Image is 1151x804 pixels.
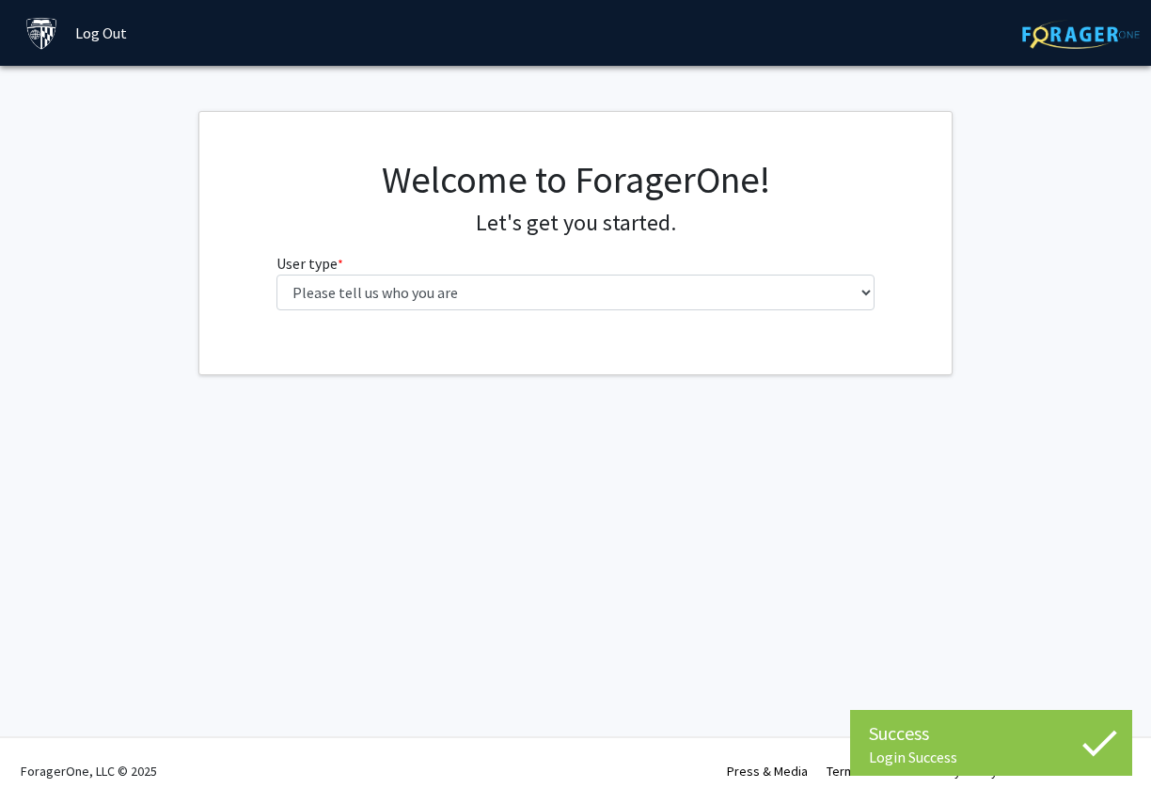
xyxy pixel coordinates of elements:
[869,748,1113,766] div: Login Success
[276,210,875,237] h4: Let's get you started.
[25,17,58,50] img: Johns Hopkins University Logo
[21,738,157,804] div: ForagerOne, LLC © 2025
[276,252,343,275] label: User type
[869,719,1113,748] div: Success
[276,157,875,202] h1: Welcome to ForagerOne!
[1022,20,1140,49] img: ForagerOne Logo
[727,763,808,780] a: Press & Media
[827,763,901,780] a: Terms of Use
[1071,719,1137,790] iframe: Chat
